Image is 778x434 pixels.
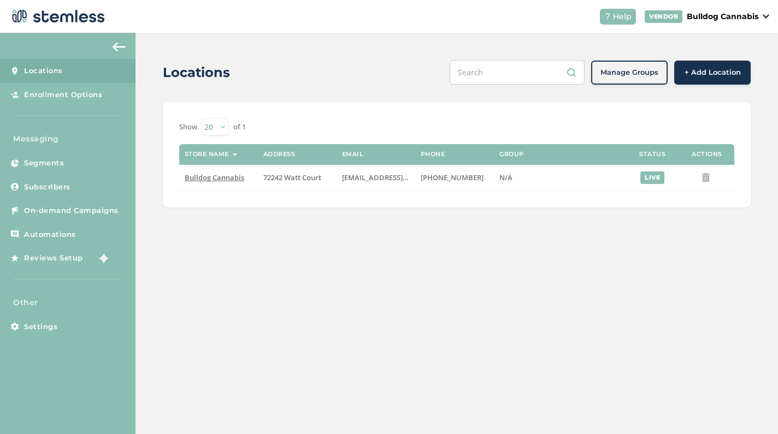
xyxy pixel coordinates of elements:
[604,13,611,20] img: icon-help-white-03924b79.svg
[113,43,126,51] img: icon-arrow-back-accent-c549486e.svg
[24,90,102,100] span: Enrollment Options
[591,61,668,85] button: Manage Groups
[685,67,741,78] span: + Add Location
[24,182,70,193] span: Subscribers
[645,10,682,23] div: VENDOR
[450,60,585,85] input: Search
[600,67,658,78] span: Manage Groups
[723,382,778,434] iframe: Chat Widget
[24,253,83,264] span: Reviews Setup
[24,205,119,216] span: On-demand Campaigns
[9,5,105,27] img: logo-dark-0685b13c.svg
[91,247,113,269] img: glitter-stars-b7820f95.gif
[24,158,64,169] span: Segments
[763,14,769,19] img: icon_down-arrow-small-66adaf34.svg
[24,229,76,240] span: Automations
[163,63,230,82] h2: Locations
[613,11,632,22] span: Help
[687,11,758,22] p: Bulldog Cannabis
[24,66,63,76] span: Locations
[24,322,57,332] span: Settings
[674,61,751,85] button: + Add Location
